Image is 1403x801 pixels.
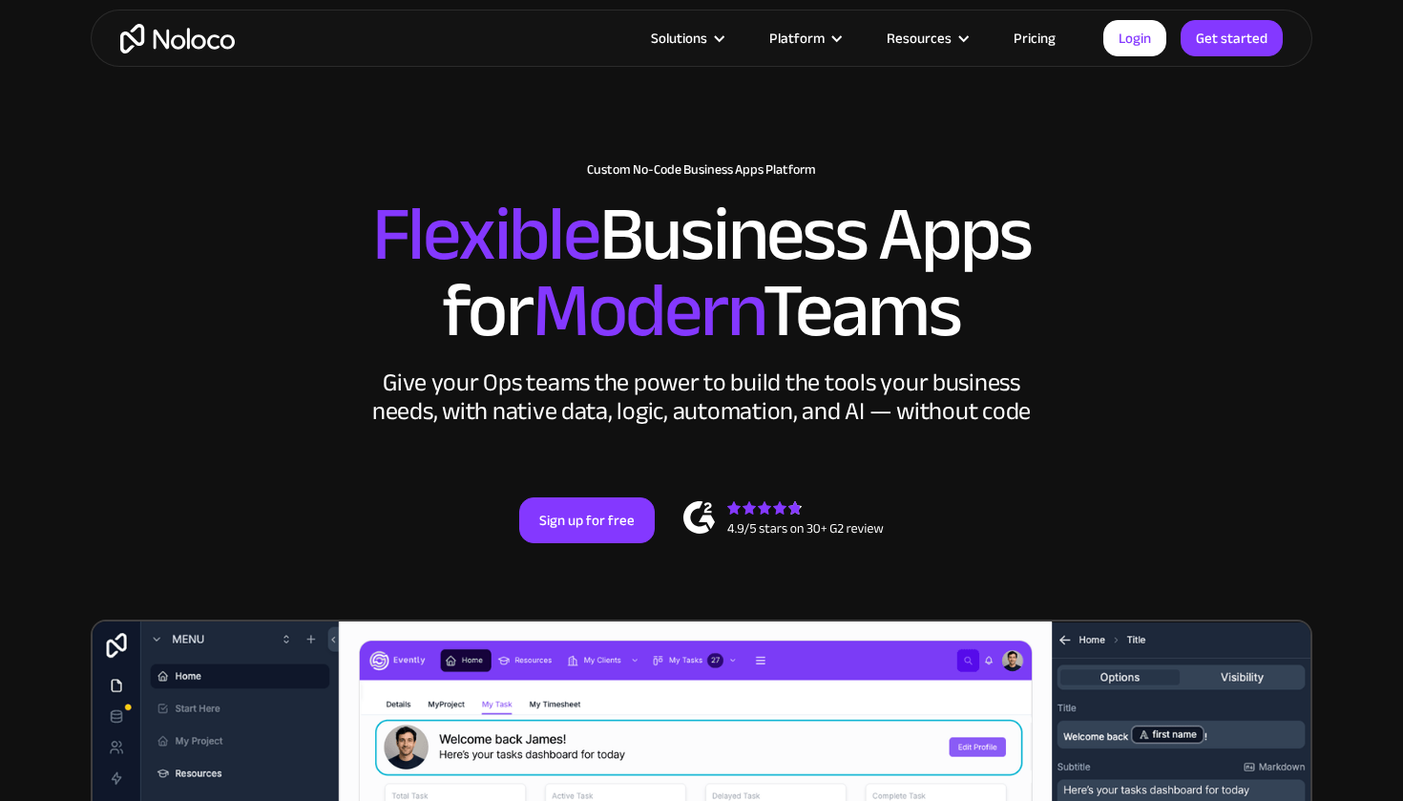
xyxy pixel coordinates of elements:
div: Solutions [651,26,707,51]
div: Platform [769,26,825,51]
div: Platform [745,26,863,51]
a: Pricing [990,26,1079,51]
a: home [120,24,235,53]
div: Resources [887,26,952,51]
h1: Custom No-Code Business Apps Platform [110,162,1293,178]
a: Sign up for free [519,497,655,543]
div: Solutions [627,26,745,51]
div: Give your Ops teams the power to build the tools your business needs, with native data, logic, au... [367,369,1036,426]
h2: Business Apps for Teams [110,197,1293,349]
a: Get started [1181,20,1283,56]
div: Resources [863,26,990,51]
span: Flexible [372,163,599,306]
span: Modern [533,240,763,382]
a: Login [1103,20,1166,56]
